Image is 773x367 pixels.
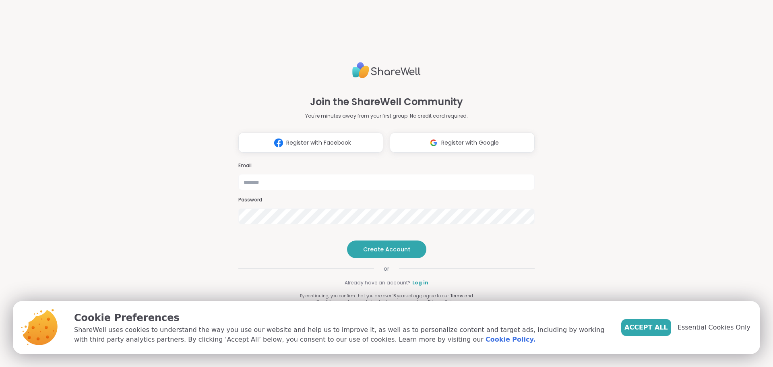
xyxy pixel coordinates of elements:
a: Privacy Policy [428,299,457,305]
p: Cookie Preferences [74,311,608,325]
span: Essential Cookies Only [678,323,750,332]
span: Register with Facebook [286,139,351,147]
h3: Email [238,162,535,169]
span: and acknowledge that you have read our [341,299,426,305]
a: Cookie Policy. [486,335,535,344]
img: ShareWell Logo [352,59,421,82]
button: Accept All [621,319,671,336]
span: or [374,265,399,273]
p: ShareWell uses cookies to understand the way you use our website and help us to improve it, as we... [74,325,608,344]
span: Already have an account? [345,279,411,286]
img: ShareWell Logomark [426,135,441,150]
h1: Join the ShareWell Community [310,95,463,109]
a: Terms and Conditions [316,293,473,305]
span: By continuing, you confirm that you are over 18 years of age, agree to our [300,293,449,299]
p: You're minutes away from your first group. No credit card required. [305,112,468,120]
span: Accept All [624,323,668,332]
button: Register with Facebook [238,133,383,153]
span: Register with Google [441,139,499,147]
button: Register with Google [390,133,535,153]
span: Create Account [363,245,410,253]
img: ShareWell Logomark [271,135,286,150]
button: Create Account [347,241,426,258]
a: Log in [412,279,428,286]
h3: Password [238,197,535,203]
